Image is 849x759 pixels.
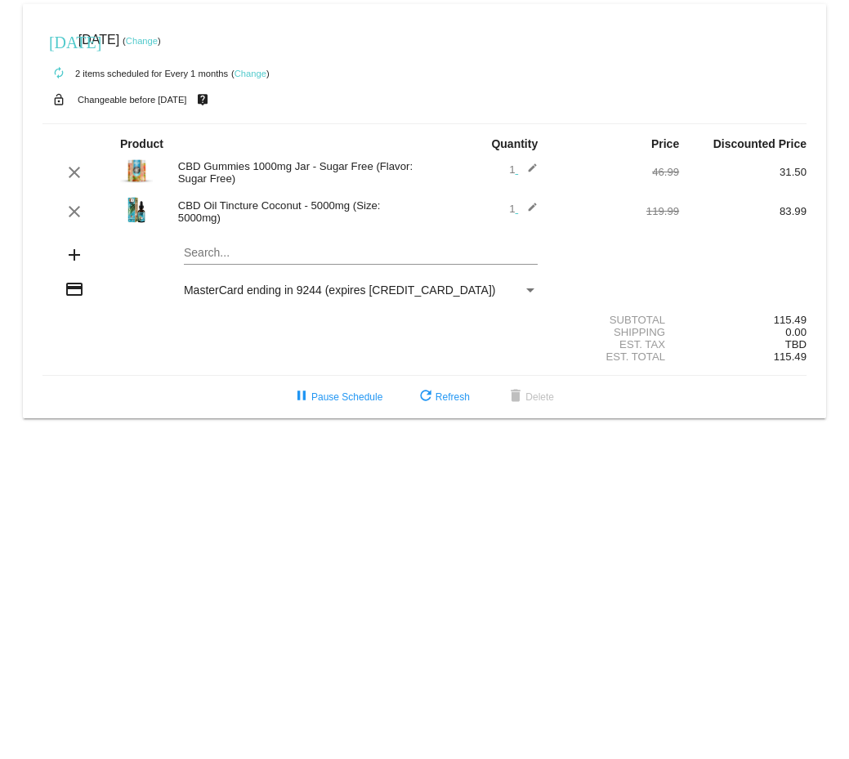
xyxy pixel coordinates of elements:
strong: Product [120,137,163,150]
span: 1 [509,203,538,215]
div: 46.99 [552,166,679,178]
img: JustCBD_Gummies_Worms_SugarFree_Calm_1000mg.jpg [120,154,153,187]
input: Search... [184,247,538,260]
mat-icon: live_help [193,89,212,110]
img: JustCBD_Tincture_CoconutOil_5000mg.jpg [120,194,153,226]
div: CBD Oil Tincture Coconut - 5000mg (Size: 5000mg) [170,199,425,224]
small: Changeable before [DATE] [78,95,187,105]
span: Delete [506,391,554,403]
strong: Quantity [491,137,538,150]
span: MasterCard ending in 9244 (expires [CREDIT_CARD_DATA]) [184,284,496,297]
mat-icon: add [65,245,84,265]
mat-icon: [DATE] [49,31,69,51]
strong: Discounted Price [713,137,807,150]
div: 115.49 [679,314,807,326]
mat-icon: clear [65,202,84,221]
mat-icon: clear [65,163,84,182]
div: Est. Tax [552,338,679,350]
mat-select: Payment Method [184,284,538,297]
div: 83.99 [679,205,807,217]
mat-icon: lock_open [49,89,69,110]
button: Refresh [403,382,483,412]
span: 1 [509,163,538,176]
button: Pause Schedule [279,382,395,412]
div: CBD Gummies 1000mg Jar - Sugar Free (Flavor: Sugar Free) [170,160,425,185]
div: Est. Total [552,350,679,363]
a: Change [126,36,158,46]
small: ( ) [231,69,270,78]
button: Delete [493,382,567,412]
mat-icon: pause [292,387,311,407]
div: Shipping [552,326,679,338]
div: Subtotal [552,314,679,326]
div: 31.50 [679,166,807,178]
mat-icon: edit [518,202,538,221]
div: 119.99 [552,205,679,217]
small: 2 items scheduled for Every 1 months [42,69,228,78]
span: Refresh [416,391,470,403]
span: 0.00 [785,326,807,338]
mat-icon: refresh [416,387,436,407]
a: Change [235,69,266,78]
mat-icon: autorenew [49,64,69,83]
mat-icon: credit_card [65,279,84,299]
mat-icon: edit [518,163,538,182]
strong: Price [651,137,679,150]
mat-icon: delete [506,387,525,407]
span: TBD [785,338,807,350]
small: ( ) [123,36,161,46]
span: Pause Schedule [292,391,382,403]
span: 115.49 [774,350,807,363]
